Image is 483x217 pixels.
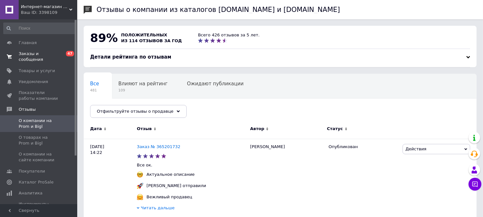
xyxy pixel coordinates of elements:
span: О компании на Prom и Bigl [19,118,60,129]
span: Главная [19,40,37,46]
span: из 114 отзывов за год [121,38,182,43]
div: Опубликованы без комментария [84,99,173,123]
span: Аналитика [19,190,42,196]
button: Чат с покупателем [469,178,481,191]
span: 481 [90,88,99,93]
div: [PERSON_NAME] отправили [145,183,208,189]
span: 109 [118,88,168,93]
div: Всего 426 отзывов за 5 лет. [198,32,259,38]
span: Отфильтруйте отзывы о продавце [97,109,173,114]
span: Заказы и сообщения [19,51,60,62]
span: Опубликованы без комме... [90,105,160,111]
img: :nerd_face: [137,171,143,178]
span: положительных [121,33,167,37]
div: Читать дальше [137,205,247,212]
span: Инструменты вебмастера и SEO [19,201,60,213]
span: Влияют на рейтинг [118,81,168,87]
div: Ваш ID: 3398109 [21,10,77,15]
span: Товары и услуги [19,68,55,74]
span: Уведомления [19,79,48,85]
span: О компании на сайте компании [19,151,60,163]
span: Действия [405,146,426,151]
h1: Отзывы о компании из каталогов [DOMAIN_NAME] и [DOMAIN_NAME] [97,6,340,14]
input: Поиск [3,23,76,34]
span: Каталог ProSale [19,179,53,185]
span: Покупатели [19,168,45,174]
img: :rocket: [137,183,143,189]
span: Дата [90,126,102,132]
span: Детали рейтинга по отзывам [90,54,171,60]
div: Вежливый продавец [145,194,194,200]
span: Автор [250,126,264,132]
span: Читать дальше [141,205,175,210]
img: :hugging_face: [137,194,143,200]
span: Интернет-магазин eKarasik [21,4,69,10]
a: Заказ № 365201732 [137,144,180,149]
span: Отзывы [19,107,36,112]
span: Все [90,81,99,87]
span: 89% [90,31,118,44]
span: Показатели работы компании [19,90,60,101]
p: Все ок. [137,162,247,168]
span: Ожидают публикации [187,81,244,87]
span: Статус [327,126,343,132]
span: О товарах на Prom и Bigl [19,135,60,146]
span: 47 [66,51,74,56]
div: Опубликован [329,144,398,150]
div: Актуальное описание [145,172,196,177]
span: Отзыв [137,126,152,132]
div: Детали рейтинга по отзывам [90,54,470,61]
